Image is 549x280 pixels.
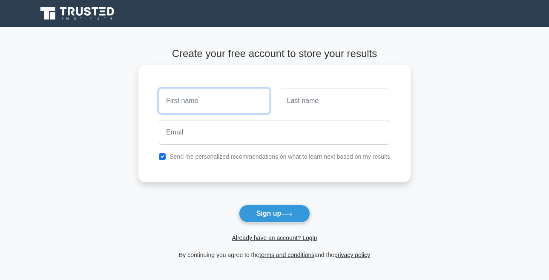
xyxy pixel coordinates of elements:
[133,250,416,260] div: By continuing you agree to the and the
[159,120,390,145] input: Email
[159,89,269,113] input: First name
[334,251,370,258] a: privacy policy
[232,234,317,241] a: Already have an account? Login
[259,251,314,258] a: terms and conditions
[280,89,390,113] input: Last name
[170,153,390,160] label: Send me personalized recommendations on what to learn next based on my results
[138,48,411,60] h4: Create your free account to store your results
[239,205,310,223] button: Sign up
